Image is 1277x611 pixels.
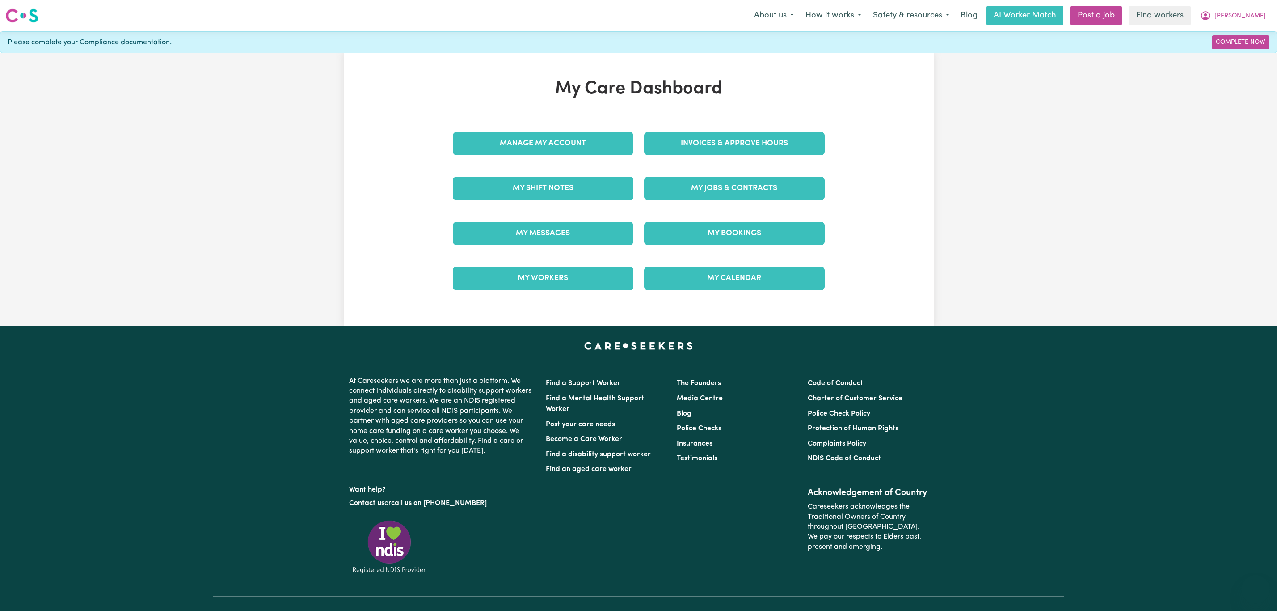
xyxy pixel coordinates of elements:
[644,132,825,155] a: Invoices & Approve Hours
[808,488,928,498] h2: Acknowledgement of Country
[5,8,38,24] img: Careseekers logo
[546,451,651,458] a: Find a disability support worker
[677,425,721,432] a: Police Checks
[1194,6,1272,25] button: My Account
[1212,35,1269,49] a: Complete Now
[453,222,633,245] a: My Messages
[8,37,172,48] span: Please complete your Compliance documentation.
[546,395,644,413] a: Find a Mental Health Support Worker
[955,6,983,25] a: Blog
[644,222,825,245] a: My Bookings
[1129,6,1191,25] a: Find workers
[453,267,633,290] a: My Workers
[349,500,384,507] a: Contact us
[391,500,487,507] a: call us on [PHONE_NUMBER]
[349,373,535,460] p: At Careseekers we are more than just a platform. We connect individuals directly to disability su...
[808,498,928,556] p: Careseekers acknowledges the Traditional Owners of Country throughout [GEOGRAPHIC_DATA]. We pay o...
[677,455,717,462] a: Testimonials
[800,6,867,25] button: How it works
[867,6,955,25] button: Safety & resources
[808,380,863,387] a: Code of Conduct
[808,410,870,417] a: Police Check Policy
[748,6,800,25] button: About us
[546,466,632,473] a: Find an aged care worker
[546,421,615,428] a: Post your care needs
[349,481,535,495] p: Want help?
[447,78,830,100] h1: My Care Dashboard
[677,380,721,387] a: The Founders
[546,436,622,443] a: Become a Care Worker
[453,132,633,155] a: Manage My Account
[808,440,866,447] a: Complaints Policy
[1214,11,1266,21] span: [PERSON_NAME]
[546,380,620,387] a: Find a Support Worker
[808,395,902,402] a: Charter of Customer Service
[808,455,881,462] a: NDIS Code of Conduct
[644,267,825,290] a: My Calendar
[349,495,535,512] p: or
[644,177,825,200] a: My Jobs & Contracts
[5,5,38,26] a: Careseekers logo
[584,342,693,349] a: Careseekers home page
[677,410,691,417] a: Blog
[986,6,1063,25] a: AI Worker Match
[1070,6,1122,25] a: Post a job
[349,519,430,575] img: Registered NDIS provider
[677,395,723,402] a: Media Centre
[808,425,898,432] a: Protection of Human Rights
[677,440,712,447] a: Insurances
[1241,575,1270,604] iframe: Button to launch messaging window, conversation in progress
[453,177,633,200] a: My Shift Notes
